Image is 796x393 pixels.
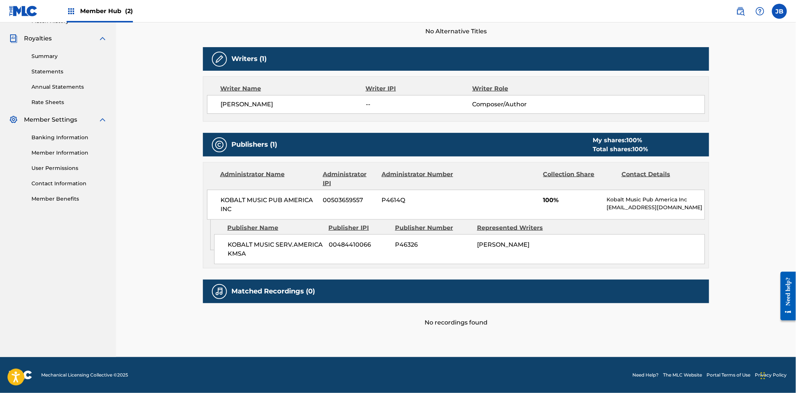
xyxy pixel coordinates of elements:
a: Banking Information [31,134,107,141]
a: Member Information [31,149,107,157]
div: User Menu [772,4,787,19]
span: Composer/Author [472,100,569,109]
a: Annual Statements [31,83,107,91]
img: help [756,7,765,16]
span: P46326 [395,240,471,249]
h5: Matched Recordings (0) [231,287,315,296]
span: P4614Q [382,196,455,205]
iframe: Resource Center [775,266,796,326]
span: KOBALT MUSIC PUB AMERICA INC [221,196,318,214]
div: Publisher IPI [328,223,389,232]
img: expand [98,115,107,124]
span: 100 % [632,146,648,153]
div: Help [753,4,768,19]
a: Member Benefits [31,195,107,203]
div: Publisher Name [227,223,323,232]
span: KOBALT MUSIC SERV.AMERICA KMSA [228,240,323,258]
h5: Writers (1) [231,55,267,63]
a: Contact Information [31,180,107,188]
img: expand [98,34,107,43]
div: Contact Details [622,170,694,188]
div: Writer IPI [366,84,473,93]
div: Writer Role [472,84,569,93]
div: Collection Share [543,170,616,188]
div: Total shares: [593,145,648,154]
img: logo [9,371,32,380]
a: Public Search [733,4,748,19]
span: 00484410066 [329,240,389,249]
span: Royalties [24,34,52,43]
a: Portal Terms of Use [707,372,751,378]
img: MLC Logo [9,6,38,16]
div: Writer Name [220,84,366,93]
span: No Alternative Titles [203,27,709,36]
a: Summary [31,52,107,60]
p: [EMAIL_ADDRESS][DOMAIN_NAME] [607,204,705,211]
img: Writers [215,55,224,64]
div: Publisher Number [395,223,471,232]
a: User Permissions [31,164,107,172]
span: 100 % [626,137,642,144]
p: Kobalt Music Pub America Inc [607,196,705,204]
span: [PERSON_NAME] [477,241,529,248]
div: Represented Writers [477,223,553,232]
img: search [736,7,745,16]
span: [PERSON_NAME] [221,100,366,109]
span: Member Hub [80,7,133,15]
span: Mechanical Licensing Collective © 2025 [41,372,128,378]
img: Top Rightsholders [67,7,76,16]
div: Administrator Number [382,170,454,188]
span: 00503659557 [323,196,376,205]
img: Publishers [215,140,224,149]
div: Administrator IPI [323,170,376,188]
h5: Publishers (1) [231,140,277,149]
img: Member Settings [9,115,18,124]
a: Privacy Policy [755,372,787,378]
div: Drag [761,365,765,387]
span: (2) [125,7,133,15]
span: -- [366,100,472,109]
a: Rate Sheets [31,98,107,106]
span: 100% [543,196,601,205]
a: Need Help? [633,372,659,378]
a: Statements [31,68,107,76]
img: Royalties [9,34,18,43]
span: Member Settings [24,115,77,124]
iframe: Chat Widget [759,357,796,393]
div: No recordings found [203,303,709,327]
div: Administrator Name [220,170,317,188]
div: My shares: [593,136,648,145]
a: The MLC Website [663,372,702,378]
img: Matched Recordings [215,287,224,296]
